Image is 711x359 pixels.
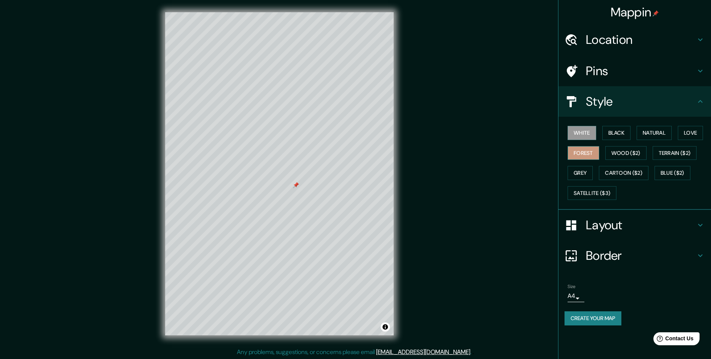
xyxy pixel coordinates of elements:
[653,10,659,16] img: pin-icon.png
[558,86,711,117] div: Style
[568,146,599,160] button: Forest
[643,329,703,351] iframe: Help widget launcher
[599,166,648,180] button: Cartoon ($2)
[565,311,621,325] button: Create your map
[602,126,631,140] button: Black
[678,126,703,140] button: Love
[568,290,584,302] div: A4
[568,126,596,140] button: White
[558,24,711,55] div: Location
[655,166,690,180] button: Blue ($2)
[376,348,470,356] a: [EMAIL_ADDRESS][DOMAIN_NAME]
[586,32,696,47] h4: Location
[586,217,696,233] h4: Layout
[611,5,659,20] h4: Mappin
[586,94,696,109] h4: Style
[568,186,616,200] button: Satellite ($3)
[237,348,471,357] p: Any problems, suggestions, or concerns please email .
[558,56,711,86] div: Pins
[473,348,474,357] div: .
[586,248,696,263] h4: Border
[558,240,711,271] div: Border
[653,146,697,160] button: Terrain ($2)
[637,126,672,140] button: Natural
[568,166,593,180] button: Grey
[471,348,473,357] div: .
[568,283,576,290] label: Size
[605,146,647,160] button: Wood ($2)
[381,322,390,332] button: Toggle attribution
[558,210,711,240] div: Layout
[586,63,696,79] h4: Pins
